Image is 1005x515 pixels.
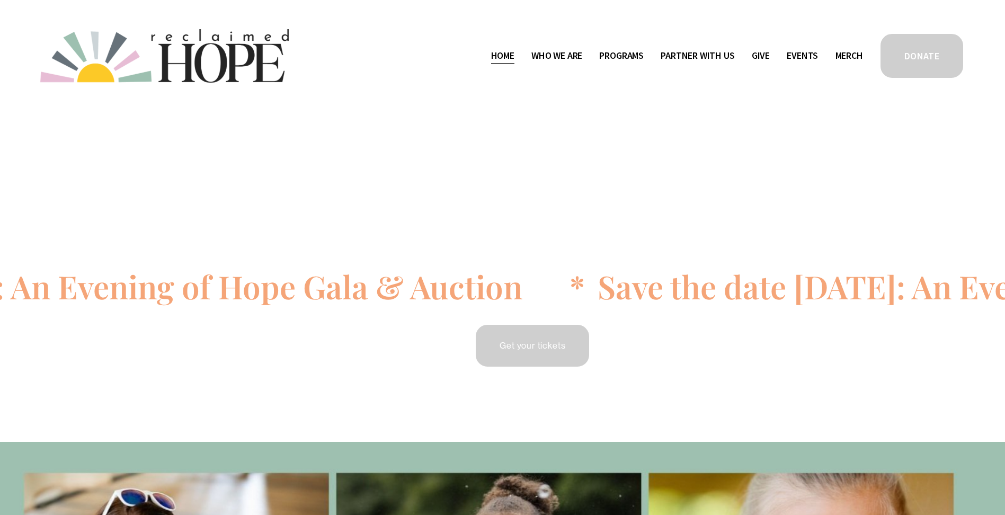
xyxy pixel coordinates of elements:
a: folder dropdown [531,47,582,64]
a: Give [752,47,770,64]
span: Programs [599,48,644,64]
span: Partner With Us [661,48,734,64]
a: DONATE [879,32,965,79]
a: folder dropdown [661,47,734,64]
span: Who We Are [531,48,582,64]
a: folder dropdown [599,47,644,64]
a: Merch [835,47,863,64]
a: Get your tickets [474,323,591,368]
a: Home [491,47,514,64]
a: Events [787,47,818,64]
img: Reclaimed Hope Initiative [40,29,289,83]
